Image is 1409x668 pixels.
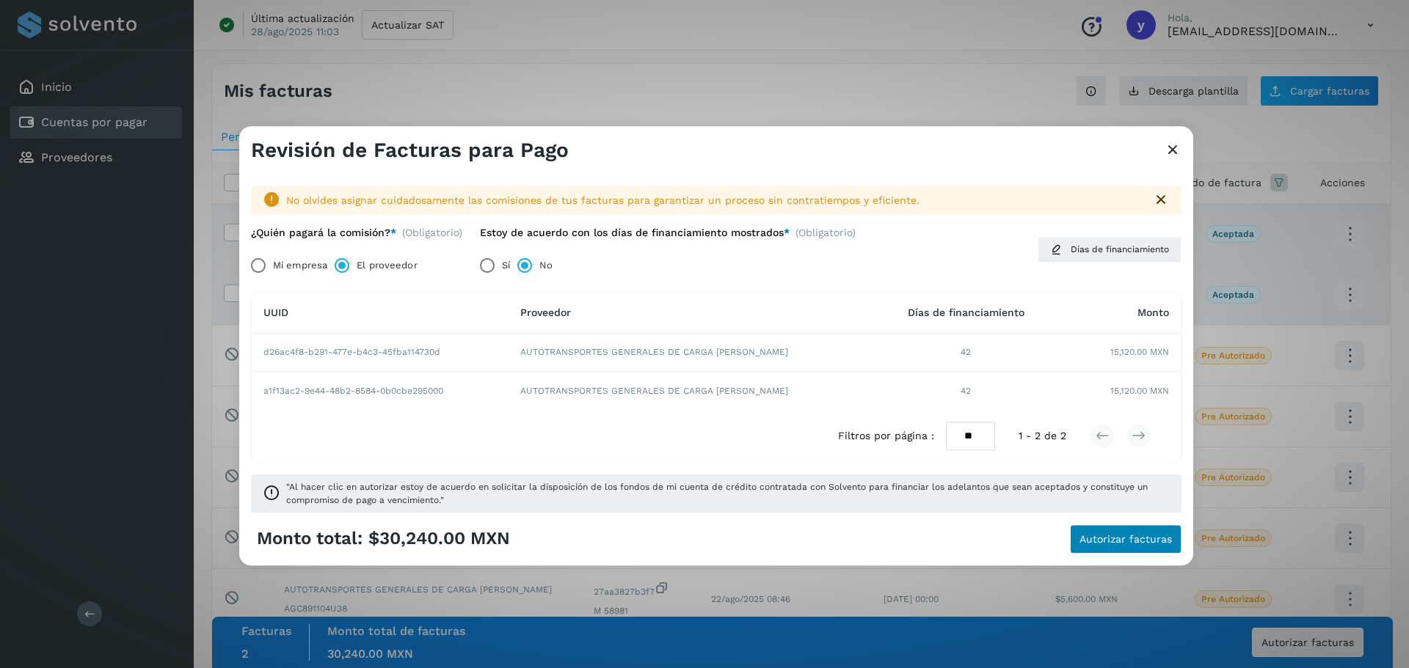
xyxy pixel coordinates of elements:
[252,372,509,410] td: a1f13ac2-9e44-48b2-8584-0b0cbe295000
[1079,534,1172,544] span: Autorizar facturas
[877,334,1055,372] td: 42
[286,480,1170,507] span: "Al hacer clic en autorizar estoy de acuerdo en solicitar la disposición de los fondos de mi cuen...
[520,307,571,319] span: Proveedor
[539,251,553,280] label: No
[251,138,569,163] h3: Revisión de Facturas para Pago
[1110,384,1169,397] span: 15,120.00 MXN
[502,251,510,280] label: Sí
[1070,524,1182,554] button: Autorizar facturas
[1038,236,1182,263] button: Días de financiamiento
[273,251,327,280] label: Mi empresa
[480,227,790,239] label: Estoy de acuerdo con los días de financiamiento mostrados
[509,334,877,372] td: AUTOTRANSPORTES GENERALES DE CARGA [PERSON_NAME]
[1019,428,1066,444] span: 1 - 2 de 2
[368,529,510,550] span: $30,240.00 MXN
[357,251,417,280] label: El proveedor
[509,372,877,410] td: AUTOTRANSPORTES GENERALES DE CARGA [PERSON_NAME]
[1110,346,1169,359] span: 15,120.00 MXN
[402,227,462,239] span: (Obligatorio)
[1071,243,1169,256] span: Días de financiamiento
[877,372,1055,410] td: 42
[286,193,1140,208] div: No olvides asignar cuidadosamente las comisiones de tus facturas para garantizar un proceso sin c...
[1137,307,1169,319] span: Monto
[251,227,396,239] label: ¿Quién pagará la comisión?
[257,529,363,550] span: Monto total:
[908,307,1024,319] span: Días de financiamiento
[795,227,856,245] span: (Obligatorio)
[252,334,509,372] td: d26ac4f8-b291-477e-b4c3-45fba114730d
[263,307,288,319] span: UUID
[838,428,934,444] span: Filtros por página :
